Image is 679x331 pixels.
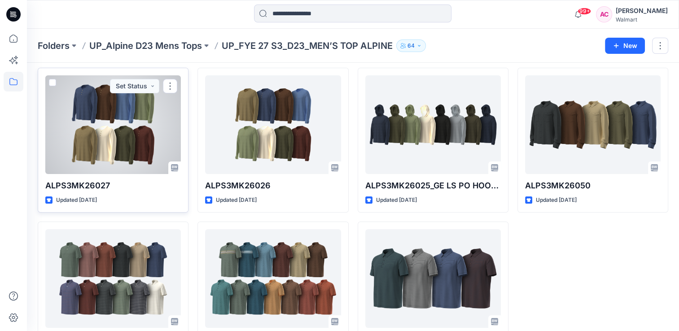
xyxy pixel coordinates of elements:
a: ALPS3MK26050 [525,75,661,174]
button: 64 [396,39,426,52]
p: Updated [DATE] [376,196,417,205]
a: ALPS3MK26026 [205,75,341,174]
a: ALPS3MK26011 [45,229,181,328]
p: UP_FYE 27 S3_D23_MEN’S TOP ALPINE [222,39,393,52]
a: ALPS3MK26025_GE LS PO HOODIE [365,75,501,174]
button: New [605,38,645,54]
p: Updated [DATE] [56,196,97,205]
div: Walmart [616,16,668,23]
p: ALPS3MK26025_GE LS PO HOODIE [365,179,501,192]
div: AC [596,6,612,22]
span: 99+ [578,8,591,15]
p: Updated [DATE] [216,196,257,205]
p: 64 [407,41,415,51]
p: Updated [DATE] [536,196,577,205]
div: [PERSON_NAME] [616,5,668,16]
p: ALPS3MK26050 [525,179,661,192]
p: ALPS3MK26027 [45,179,181,192]
a: ALPS3MK26027 [45,75,181,174]
a: ALPS3MK26010_GE SS PERF PIQUE POLO [205,229,341,328]
a: UP_Alpine D23 Mens Tops [89,39,202,52]
a: ALPS3MK26010_GE SS PERF PIQUE POLO-AOP [365,229,501,328]
a: Folders [38,39,70,52]
p: ALPS3MK26026 [205,179,341,192]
